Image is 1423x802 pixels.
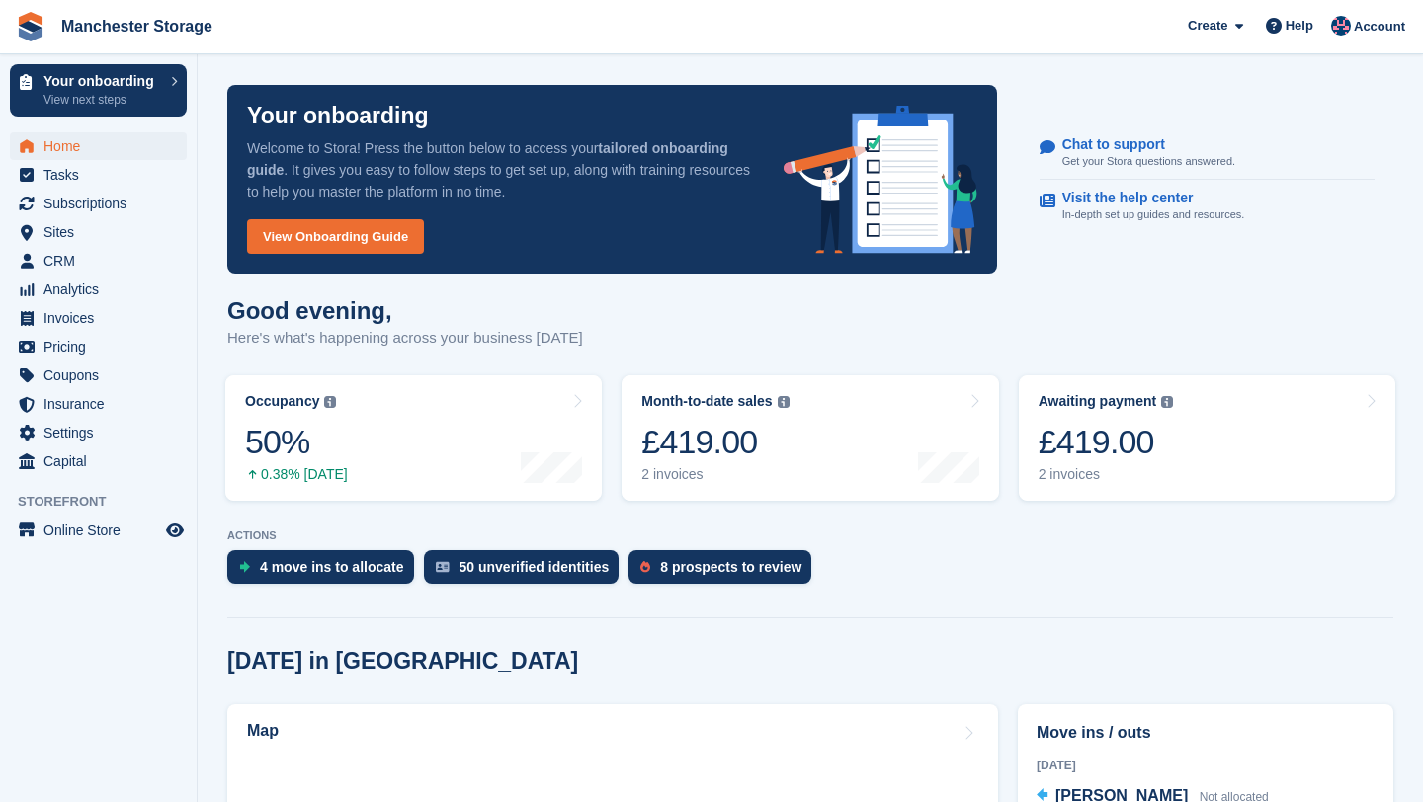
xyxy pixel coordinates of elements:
h1: Good evening, [227,297,583,324]
div: 50 unverified identities [460,559,610,575]
div: Awaiting payment [1039,393,1157,410]
p: Chat to support [1062,136,1219,153]
div: Occupancy [245,393,319,410]
span: Help [1286,16,1313,36]
a: menu [10,333,187,361]
span: Pricing [43,333,162,361]
a: menu [10,517,187,544]
a: menu [10,161,187,189]
span: Analytics [43,276,162,303]
a: Awaiting payment £419.00 2 invoices [1019,375,1395,501]
div: £419.00 [1039,422,1174,462]
div: 2 invoices [1039,466,1174,483]
a: menu [10,390,187,418]
span: Create [1188,16,1227,36]
img: icon-info-grey-7440780725fd019a000dd9b08b2336e03edf1995a4989e88bcd33f0948082b44.svg [1161,396,1173,408]
img: prospect-51fa495bee0391a8d652442698ab0144808aea92771e9ea1ae160a38d050c398.svg [640,561,650,573]
span: Sites [43,218,162,246]
a: menu [10,247,187,275]
a: Occupancy 50% 0.38% [DATE] [225,375,602,501]
a: menu [10,419,187,446]
p: Your onboarding [43,74,161,88]
div: 8 prospects to review [660,559,801,575]
span: Subscriptions [43,190,162,217]
a: menu [10,361,187,389]
a: menu [10,304,187,332]
div: 0.38% [DATE] [245,466,348,483]
a: 8 prospects to review [628,550,821,594]
a: Preview store [163,519,187,542]
img: stora-icon-8386f47178a22dfd0bd8f6a31ec36ba5ce8667c1dd55bd0f319d3a0aa187defe.svg [16,12,45,41]
p: ACTIONS [227,529,1393,542]
p: In-depth set up guides and resources. [1062,206,1245,223]
a: menu [10,132,187,160]
a: menu [10,190,187,217]
div: 50% [245,422,348,462]
a: 4 move ins to allocate [227,550,424,594]
div: 4 move ins to allocate [260,559,404,575]
span: Coupons [43,361,162,389]
div: £419.00 [641,422,789,462]
span: Storefront [18,492,197,512]
span: Home [43,132,162,160]
h2: Move ins / outs [1037,721,1375,745]
a: 50 unverified identities [424,550,629,594]
img: move_ins_to_allocate_icon-fdf77a2bb77ea45bf5b3d319d69a93e2d87916cf1d5bf7949dd705db3b84f3ca.svg [239,561,250,573]
img: verify_identity-adf6edd0f0f0b5bbfe63781bf79b02c33cf7c696d77639b501bdc392416b5a36.svg [436,561,450,573]
h2: Map [247,722,279,740]
a: menu [10,218,187,246]
span: Invoices [43,304,162,332]
a: View Onboarding Guide [247,219,424,254]
span: Insurance [43,390,162,418]
p: Welcome to Stora! Press the button below to access your . It gives you easy to follow steps to ge... [247,137,752,202]
div: [DATE] [1037,757,1375,774]
a: Chat to support Get your Stora questions answered. [1040,126,1375,181]
a: Manchester Storage [53,10,220,42]
a: Month-to-date sales £419.00 2 invoices [622,375,998,501]
img: icon-info-grey-7440780725fd019a000dd9b08b2336e03edf1995a4989e88bcd33f0948082b44.svg [778,396,790,408]
img: icon-info-grey-7440780725fd019a000dd9b08b2336e03edf1995a4989e88bcd33f0948082b44.svg [324,396,336,408]
div: 2 invoices [641,466,789,483]
p: Get your Stora questions answered. [1062,153,1235,170]
p: Your onboarding [247,105,429,127]
a: menu [10,447,187,475]
span: Tasks [43,161,162,189]
span: Settings [43,419,162,446]
div: Month-to-date sales [641,393,772,410]
span: Capital [43,447,162,475]
span: CRM [43,247,162,275]
a: Visit the help center In-depth set up guides and resources. [1040,180,1375,233]
p: Here's what's happening across your business [DATE] [227,327,583,350]
p: View next steps [43,91,161,109]
a: menu [10,276,187,303]
span: Online Store [43,517,162,544]
span: Account [1354,17,1405,37]
h2: [DATE] in [GEOGRAPHIC_DATA] [227,648,578,675]
img: onboarding-info-6c161a55d2c0e0a8cae90662b2fe09162a5109e8cc188191df67fb4f79e88e88.svg [784,106,977,254]
p: Visit the help center [1062,190,1229,206]
a: Your onboarding View next steps [10,64,187,117]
